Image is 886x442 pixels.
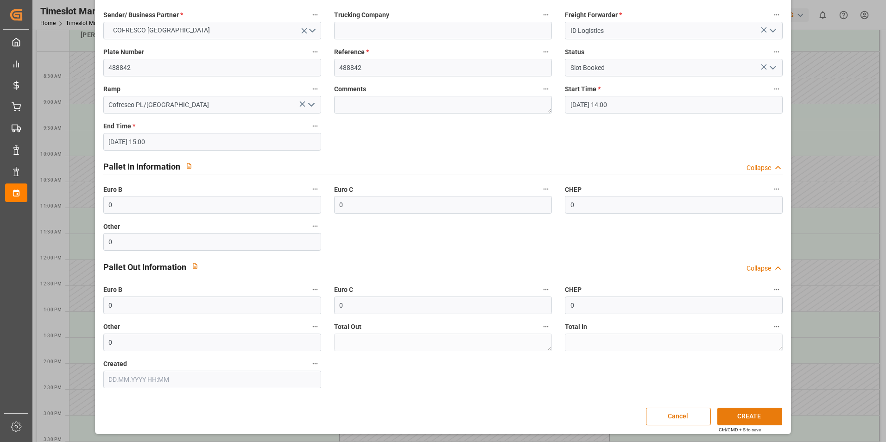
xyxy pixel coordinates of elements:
button: Euro B [309,183,321,195]
button: Start Time * [771,83,783,95]
button: Euro C [540,183,552,195]
span: Euro B [103,285,122,295]
div: Collapse [747,163,771,173]
span: COFRESCO [GEOGRAPHIC_DATA] [108,25,215,35]
span: Total In [565,322,587,332]
span: Status [565,47,584,57]
span: Euro B [103,185,122,195]
span: Sender/ Business Partner [103,10,183,20]
button: open menu [103,22,321,39]
span: Reference [334,47,369,57]
button: Other [309,220,321,232]
div: Collapse [747,264,771,273]
span: CHEP [565,185,582,195]
button: CHEP [771,183,783,195]
span: Euro C [334,285,353,295]
span: Ramp [103,84,120,94]
span: Start Time [565,84,601,94]
button: CHEP [771,284,783,296]
button: Comments [540,83,552,95]
button: Freight Forwarder * [771,9,783,21]
span: Comments [334,84,366,94]
button: Sender/ Business Partner * [309,9,321,21]
button: Status [771,46,783,58]
input: Type to search/select [103,96,321,114]
button: View description [180,157,198,175]
button: Total In [771,321,783,333]
input: Type to search/select [565,59,783,76]
span: Created [103,359,127,369]
span: Other [103,322,120,332]
button: CREATE [717,408,782,425]
span: Trucking Company [334,10,389,20]
input: DD.MM.YYYY HH:MM [103,133,321,151]
button: Created [309,358,321,370]
span: CHEP [565,285,582,295]
button: open menu [766,24,779,38]
input: DD.MM.YYYY HH:MM [565,96,783,114]
button: open menu [766,61,779,75]
button: Euro C [540,284,552,296]
h2: Pallet Out Information [103,261,186,273]
span: Total Out [334,322,361,332]
span: Freight Forwarder [565,10,622,20]
span: Other [103,222,120,232]
input: DD.MM.YYYY HH:MM [103,371,321,388]
button: open menu [304,98,317,112]
span: Euro C [334,185,353,195]
button: Other [309,321,321,333]
button: Reference * [540,46,552,58]
div: Ctrl/CMD + S to save [719,426,761,433]
h2: Pallet In Information [103,160,180,173]
button: View description [186,257,204,275]
button: Ramp [309,83,321,95]
span: Plate Number [103,47,144,57]
button: Total Out [540,321,552,333]
button: Cancel [646,408,711,425]
button: Plate Number [309,46,321,58]
button: End Time * [309,120,321,132]
button: Euro B [309,284,321,296]
button: Trucking Company [540,9,552,21]
span: End Time [103,121,135,131]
